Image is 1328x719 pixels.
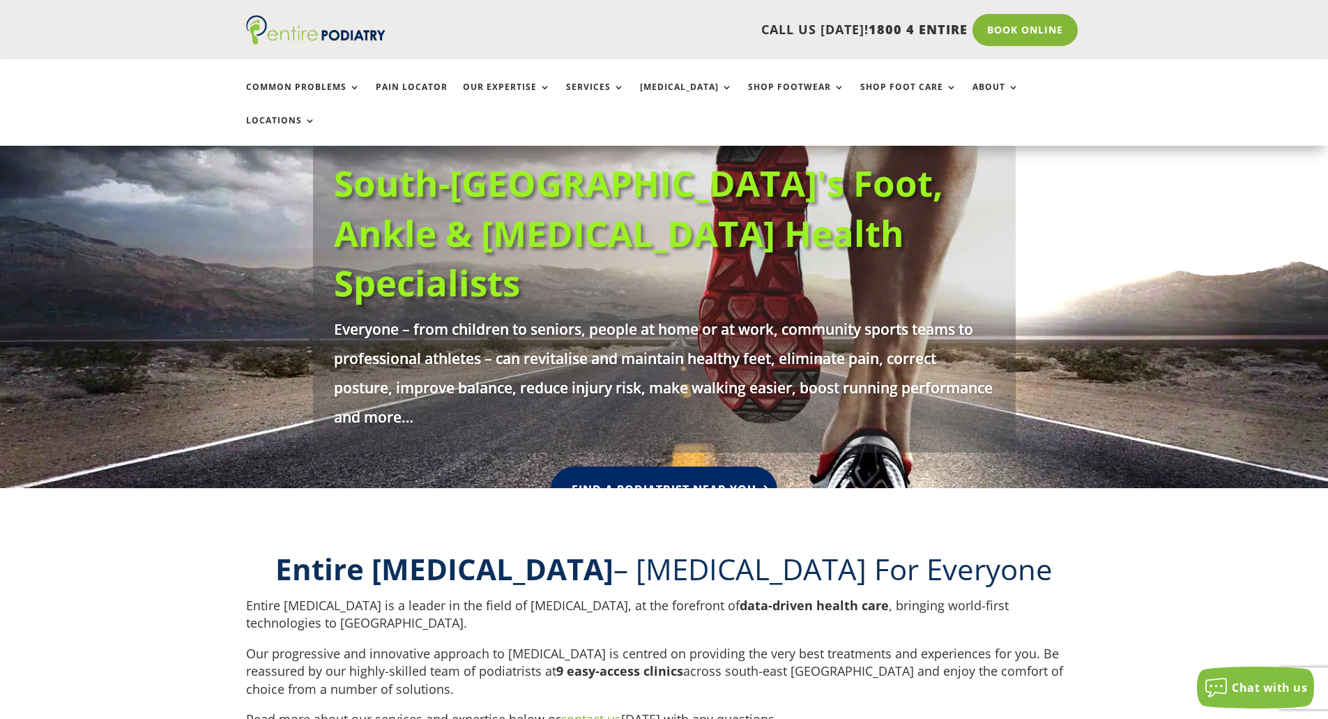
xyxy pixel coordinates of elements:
a: Services [566,82,625,112]
a: [MEDICAL_DATA] [640,82,733,112]
strong: 9 easy-access clinics [556,663,683,679]
span: 1800 4 ENTIRE [869,21,968,38]
h2: – [MEDICAL_DATA] For Everyone [246,549,1083,597]
button: Chat with us [1197,667,1314,709]
a: Entire Podiatry [246,33,386,47]
a: Find A Podiatrist Near You [551,467,777,513]
p: Entire [MEDICAL_DATA] is a leader in the field of [MEDICAL_DATA], at the forefront of , bringing ... [246,597,1083,645]
a: Our Expertise [463,82,551,112]
strong: data-driven health care [740,597,889,614]
a: Locations [246,116,316,146]
img: logo (1) [246,15,386,45]
a: Book Online [972,14,1078,46]
span: Chat with us [1232,680,1307,695]
p: Everyone – from children to seniors, people at home or at work, community sports teams to profess... [334,315,995,432]
a: Shop Footwear [748,82,845,112]
a: Shop Foot Care [860,82,957,112]
a: South-[GEOGRAPHIC_DATA]'s Foot, Ankle & [MEDICAL_DATA] Health Specialists [334,158,943,307]
a: Common Problems [246,82,360,112]
a: Pain Locator [376,82,448,112]
p: CALL US [DATE]! [439,21,968,39]
b: Entire [MEDICAL_DATA] [275,549,613,589]
a: About [972,82,1019,112]
p: Our progressive and innovative approach to [MEDICAL_DATA] is centred on providing the very best t... [246,645,1083,711]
